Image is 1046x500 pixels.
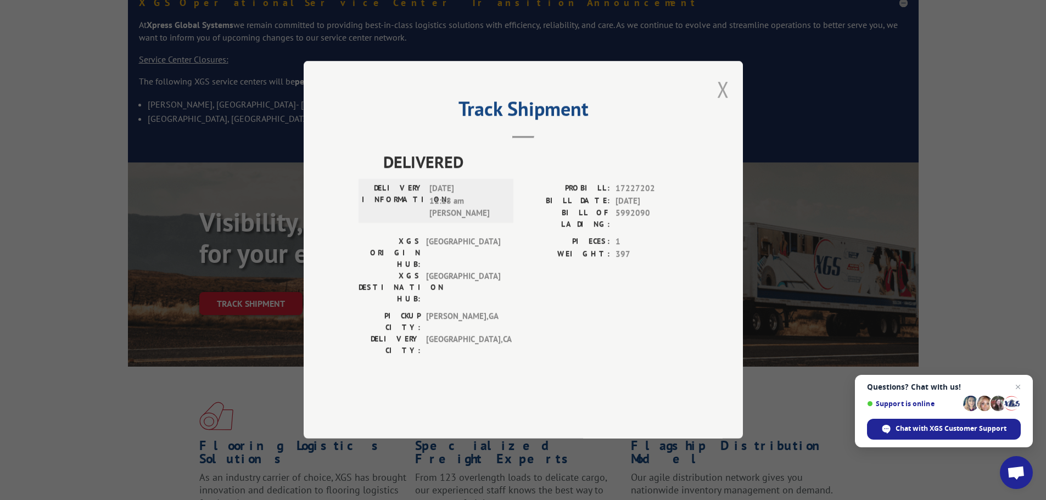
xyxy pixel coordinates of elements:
[359,271,421,305] label: XGS DESTINATION HUB:
[616,236,688,249] span: 1
[616,248,688,261] span: 397
[523,183,610,195] label: PROBILL:
[523,195,610,207] label: BILL DATE:
[1000,456,1033,489] a: Open chat
[362,183,424,220] label: DELIVERY INFORMATION:
[426,236,500,271] span: [GEOGRAPHIC_DATA]
[896,424,1006,434] span: Chat with XGS Customer Support
[616,195,688,207] span: [DATE]
[359,334,421,357] label: DELIVERY CITY:
[383,150,688,175] span: DELIVERED
[616,207,688,231] span: 5992090
[867,400,959,408] span: Support is online
[523,207,610,231] label: BILL OF LADING:
[426,271,500,305] span: [GEOGRAPHIC_DATA]
[426,334,500,357] span: [GEOGRAPHIC_DATA] , CA
[359,101,688,122] h2: Track Shipment
[523,236,610,249] label: PIECES:
[359,311,421,334] label: PICKUP CITY:
[429,183,504,220] span: [DATE] 11:18 am [PERSON_NAME]
[867,383,1021,391] span: Questions? Chat with us!
[717,75,729,104] button: Close modal
[867,419,1021,440] span: Chat with XGS Customer Support
[523,248,610,261] label: WEIGHT:
[616,183,688,195] span: 17227202
[426,311,500,334] span: [PERSON_NAME] , GA
[359,236,421,271] label: XGS ORIGIN HUB:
